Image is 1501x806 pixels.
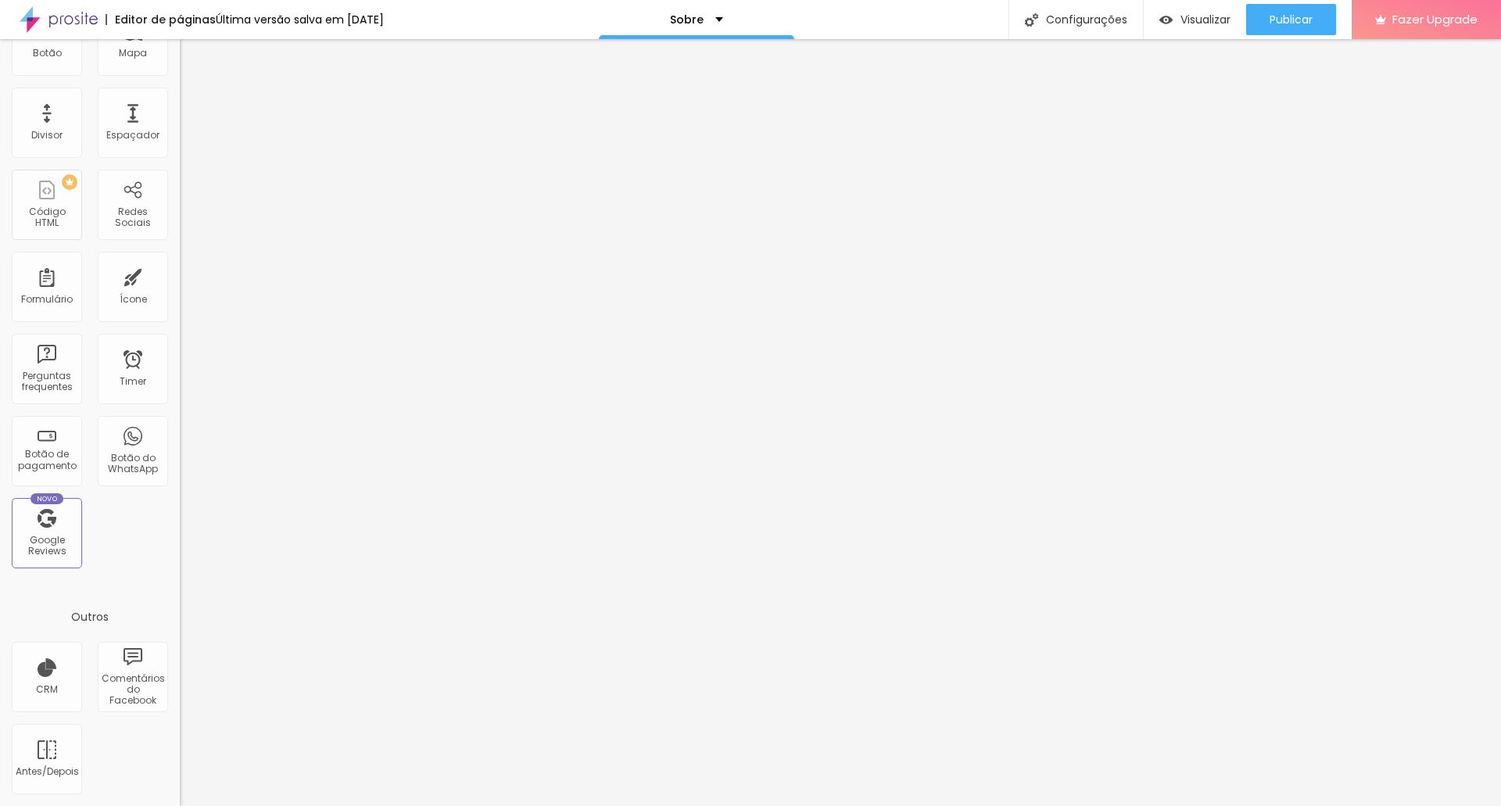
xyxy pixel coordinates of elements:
[1025,13,1038,27] img: Icone
[16,449,77,471] div: Botão de pagamento
[16,206,77,229] div: Código HTML
[102,453,163,475] div: Botão do WhatsApp
[16,766,77,777] div: Antes/Depois
[16,535,77,557] div: Google Reviews
[106,14,216,25] div: Editor de páginas
[106,130,159,141] div: Espaçador
[1159,13,1173,27] img: view-1.svg
[1144,4,1246,35] button: Visualizar
[102,673,163,707] div: Comentários do Facebook
[1180,13,1231,26] span: Visualizar
[1270,13,1313,26] span: Publicar
[33,48,62,59] div: Botão
[30,493,64,504] div: Novo
[1392,13,1478,26] span: Fazer Upgrade
[670,14,704,25] p: Sobre
[216,14,384,25] div: Última versão salva em [DATE]
[120,294,147,305] div: Ícone
[120,376,146,387] div: Timer
[21,294,73,305] div: Formulário
[31,130,63,141] div: Divisor
[102,206,163,229] div: Redes Sociais
[119,48,147,59] div: Mapa
[16,371,77,393] div: Perguntas frequentes
[1246,4,1336,35] button: Publicar
[180,39,1501,806] iframe: Editor
[36,684,58,695] div: CRM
